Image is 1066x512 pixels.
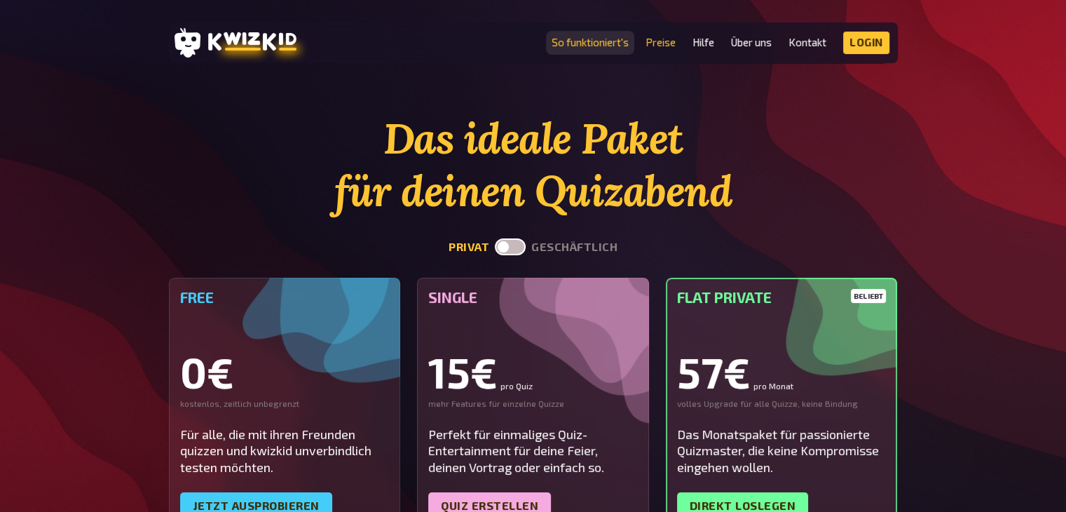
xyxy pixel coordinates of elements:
[428,289,638,306] h5: Single
[428,426,638,476] div: Perfekt für einmaliges Quiz-Entertainment für deine Feier, deinen Vortrag oder einfach so.
[531,241,617,254] button: geschäftlich
[677,398,887,410] div: volles Upgrade für alle Quizze, keine Bindung
[169,112,898,217] h1: Das ideale Paket für deinen Quizabend
[180,426,390,476] div: Für alle, die mit ihren Freunden quizzen und kwizkid unverbindlich testen möchten.
[552,36,629,48] a: So funktioniert's
[428,398,638,410] div: mehr Features für einzelne Quizze
[731,36,772,48] a: Über uns
[180,398,390,410] div: kostenlos, zeitlich unbegrenzt
[788,36,826,48] a: Kontakt
[645,36,676,48] a: Preise
[753,382,793,390] small: pro Monat
[428,351,638,393] div: 15€
[692,36,714,48] a: Hilfe
[180,351,390,393] div: 0€
[677,289,887,306] h5: Flat Private
[180,289,390,306] h5: Free
[500,382,533,390] small: pro Quiz
[677,351,887,393] div: 57€
[449,241,489,254] button: privat
[677,426,887,476] div: Das Monatspaket für passionierte Quizmaster, die keine Kompromisse eingehen wollen.
[843,32,889,54] a: Login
